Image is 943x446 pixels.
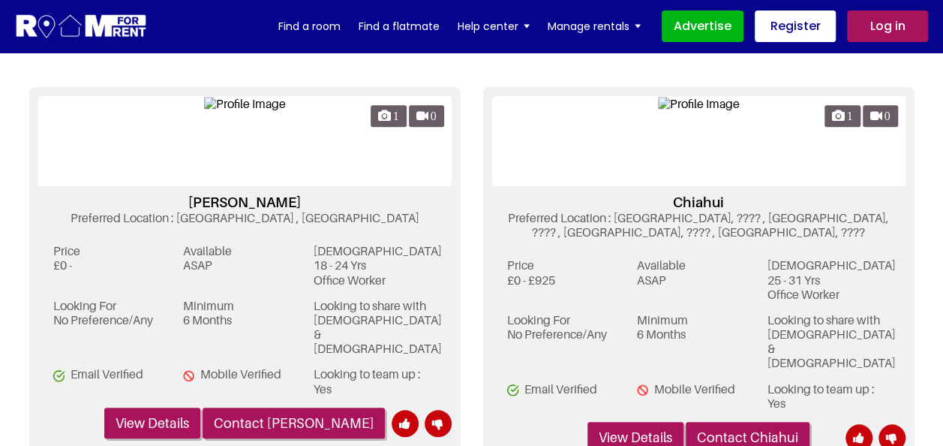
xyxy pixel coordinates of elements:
span: £0 - [53,258,176,273]
li: Email Verified [503,371,634,411]
li: Available [179,233,310,288]
p: Preferred Location : [GEOGRAPHIC_DATA] , [GEOGRAPHIC_DATA] [46,211,444,225]
h4: [PERSON_NAME] [46,194,444,211]
img: Verified-icon [637,384,648,396]
li: Email Verified [50,356,180,396]
li: Available [633,247,764,302]
img: Verified-icon [183,370,194,381]
li: Mobile Verified [633,371,764,411]
span: [DEMOGRAPHIC_DATA] & [DEMOGRAPHIC_DATA] [767,327,890,371]
li: [DEMOGRAPHIC_DATA] 25 - 31 Yrs [764,247,894,302]
span: Office Worker [767,288,890,302]
li: Price [50,233,180,288]
span: No Preference/Any [507,327,630,342]
li: Price [503,247,634,302]
span: Office Worker [314,273,437,288]
a: Find a room [278,15,341,38]
a: Manage rentals [548,15,641,38]
img: Verified-icon [507,384,518,396]
h4: Chiahui [500,194,898,211]
img: Verified-icon [53,370,65,381]
li: Looking to team up : Yes [764,371,894,411]
p: Preferred Location : [GEOGRAPHIC_DATA], ???? , [GEOGRAPHIC_DATA], ???? , [GEOGRAPHIC_DATA], ???? ... [500,211,898,240]
span: ASAP [183,258,306,273]
a: Advertise [662,11,743,42]
li: Minimum [179,288,310,357]
span: 6 Months [637,327,760,342]
a: Find a flatmate [359,15,440,38]
span: No Preference/Any [53,313,176,327]
li: [DEMOGRAPHIC_DATA] 18 - 24 Yrs [310,233,440,288]
li: Looking For [50,288,180,357]
a: Register [755,11,836,42]
li: Looking to team up : Yes [310,356,440,396]
img: Logo for Room for Rent, featuring a welcoming design with a house icon and modern typography [15,13,148,41]
a: Help center [458,15,530,38]
li: Looking to share with [310,288,440,357]
span: 6 Months [183,313,306,327]
a: Log in [847,11,928,42]
li: Looking to share with [764,302,894,371]
a: View Details [104,408,200,439]
span: £0 - £925 [507,273,630,288]
li: Looking For [503,302,634,371]
span: ASAP [637,273,760,288]
li: Minimum [633,302,764,371]
li: Mobile Verified [179,356,310,396]
span: [DEMOGRAPHIC_DATA] & [DEMOGRAPHIC_DATA] [314,313,437,357]
a: Contact [PERSON_NAME] [203,408,385,439]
